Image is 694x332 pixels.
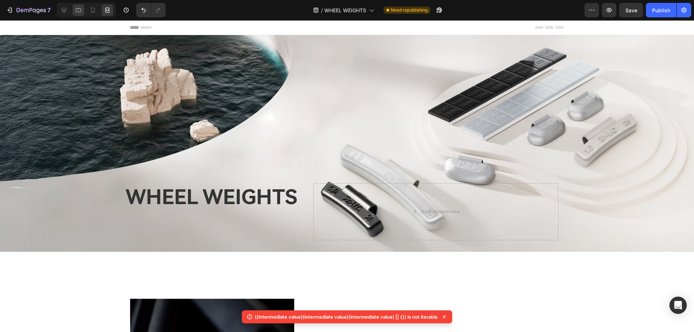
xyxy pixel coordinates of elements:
button: Publish [646,3,676,17]
div: Open Intercom Messenger [669,297,687,314]
span: Save [625,7,637,13]
div: Undo/Redo [136,3,166,17]
button: 7 [3,3,54,17]
h2: WHEEL WEIGHTS [125,163,300,191]
span: WHEEL WEIGHTS [324,7,366,14]
span: / [321,7,323,14]
p: ((intermediate value)(intermediate value)(intermediate value) || {}) is not iterable [255,313,438,320]
button: Save [619,3,643,17]
span: Need republishing [391,7,428,13]
div: Drop element here [421,189,459,194]
div: Publish [652,7,670,14]
p: 7 [47,6,51,14]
